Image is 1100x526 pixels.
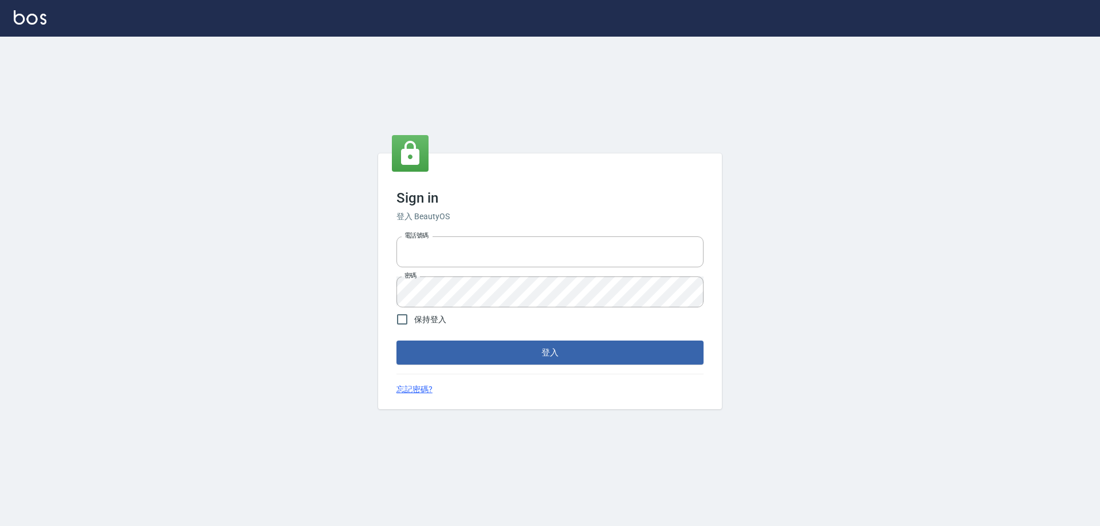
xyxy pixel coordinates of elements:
[414,314,446,326] span: 保持登入
[396,211,704,223] h6: 登入 BeautyOS
[396,190,704,206] h3: Sign in
[396,341,704,365] button: 登入
[404,271,417,280] label: 密碼
[396,383,433,396] a: 忘記密碼?
[404,231,429,240] label: 電話號碼
[14,10,46,25] img: Logo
